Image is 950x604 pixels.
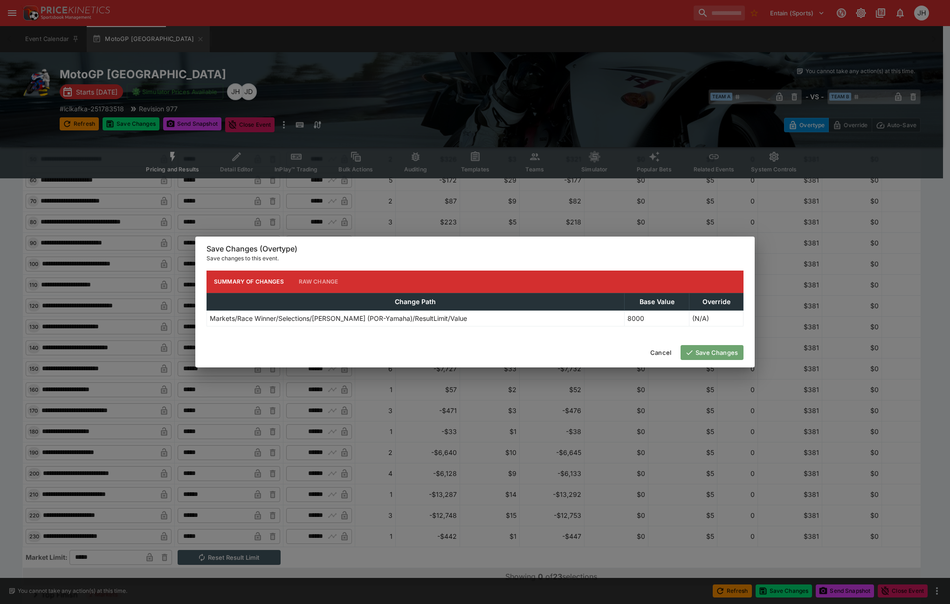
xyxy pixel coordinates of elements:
button: Raw Change [291,271,346,293]
th: Override [689,293,743,310]
p: Markets/Race Winner/Selections/[PERSON_NAME] (POR-Yamaha)/ResultLimit/Value [210,313,467,323]
button: Cancel [645,345,677,360]
th: Change Path [207,293,625,310]
th: Base Value [624,293,689,310]
p: Save changes to this event. [207,254,743,263]
td: 8000 [624,310,689,326]
td: (N/A) [689,310,743,326]
h6: Save Changes (Overtype) [207,244,743,254]
button: Summary of Changes [207,271,291,293]
button: Save Changes [681,345,743,360]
